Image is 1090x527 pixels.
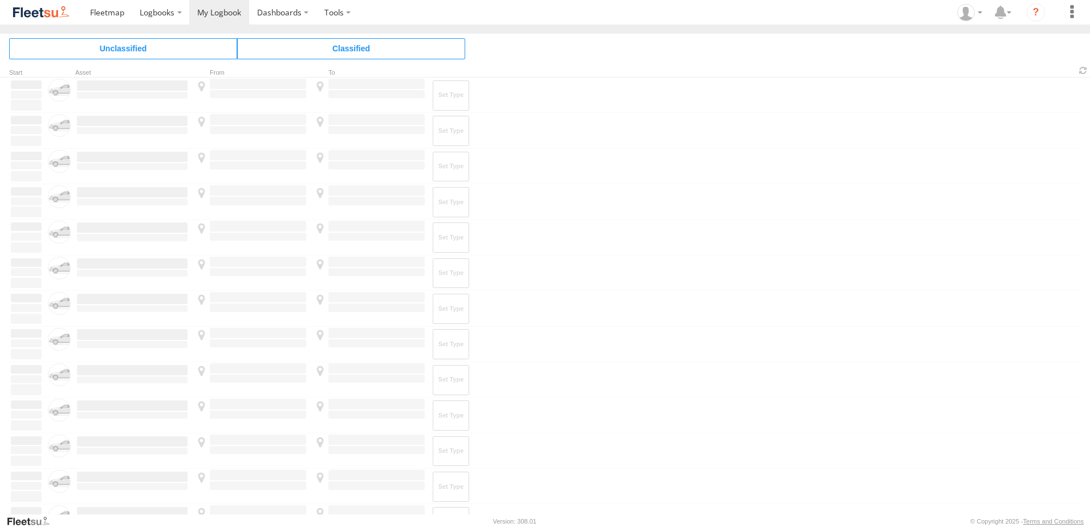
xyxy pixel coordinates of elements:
[11,5,71,20] img: fleetsu-logo-horizontal.svg
[75,70,189,76] div: Asset
[9,70,43,76] div: Click to Sort
[1076,65,1090,76] span: Refresh
[9,38,237,59] span: Click to view Unclassified Trips
[6,516,59,527] a: Visit our Website
[237,38,465,59] span: Click to view Classified Trips
[493,518,536,525] div: Version: 308.01
[953,4,986,21] div: Anthony Winton
[312,70,426,76] div: To
[1027,3,1045,22] i: ?
[1023,518,1084,525] a: Terms and Conditions
[970,518,1084,525] div: © Copyright 2025 -
[194,70,308,76] div: From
